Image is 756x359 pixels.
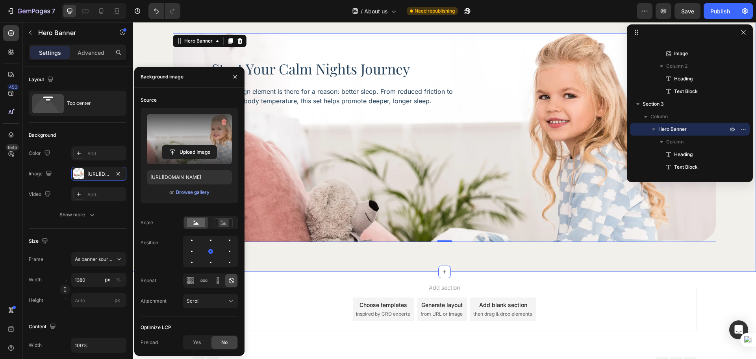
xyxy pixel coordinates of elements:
input: px% [71,273,126,287]
span: Text Block [674,163,698,171]
div: Content [29,322,57,332]
div: Attachment [141,298,167,305]
button: % [103,275,112,285]
div: Background image [141,73,183,80]
span: Column [650,113,668,121]
div: Source [141,97,157,104]
input: px [71,293,126,307]
button: Browse gallery [176,188,210,196]
div: Width [29,342,42,349]
div: Position [141,239,158,246]
p: Settings [39,48,61,57]
div: Size [29,236,50,247]
span: px [115,297,120,303]
div: Preload [141,339,158,346]
span: Heading [674,151,693,158]
iframe: Design area [133,22,756,359]
div: Repeat [141,277,156,284]
div: px [105,276,110,283]
p: Advanced [78,48,104,57]
div: Layout [29,74,55,85]
button: Publish [704,3,737,19]
span: Need republishing [415,7,455,15]
span: No [221,339,228,346]
div: Background [29,132,56,139]
div: Choose templates [227,279,274,287]
p: 7 [52,6,55,16]
button: Scroll [183,294,238,308]
div: Browse gallery [176,189,209,196]
span: / [361,7,363,15]
div: Scale [141,219,153,226]
span: Image [674,50,688,58]
p: Hero Banner [38,28,105,37]
span: from URL or image [288,288,330,296]
span: Save [681,8,694,15]
span: inspired by CRO experts [223,288,277,296]
button: Upload Image [162,145,217,159]
span: As banner source [75,256,113,263]
div: Add... [87,150,124,157]
span: Section 3 [643,100,664,108]
button: As banner source [71,252,126,266]
div: Publish [710,7,730,15]
span: Scroll [187,298,200,304]
div: Add... [87,191,124,198]
div: Show more [59,211,96,219]
div: 450 [7,84,19,90]
div: [URL][DOMAIN_NAME] [87,171,110,178]
div: Open Intercom Messenger [729,320,748,339]
span: Heading [674,75,693,83]
span: Yes [193,339,201,346]
button: Save [674,3,700,19]
label: Frame [29,256,43,263]
span: or [169,188,174,197]
input: https://example.com/image.jpg [147,170,232,184]
div: Top center [67,94,115,112]
div: Generate layout [289,279,330,287]
div: Video [29,189,52,200]
div: Color [29,148,52,159]
button: 7 [3,3,59,19]
span: Column 2 [666,62,687,70]
div: Image [29,169,54,179]
span: then drag & drop elements [341,288,399,296]
div: % [116,276,121,283]
div: Beta [6,144,19,151]
div: Undo/Redo [148,3,180,19]
div: Optimize LCP [141,324,171,331]
label: Width [29,276,42,283]
button: px [114,275,123,285]
span: Column [666,138,684,146]
input: Auto [72,338,126,352]
label: Height [29,297,43,304]
span: Text Block [674,87,698,95]
span: Hero Banner [658,125,687,133]
div: Add blank section [346,279,395,287]
span: About us [364,7,388,15]
span: Add section [293,261,330,270]
button: Show more [29,208,126,222]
